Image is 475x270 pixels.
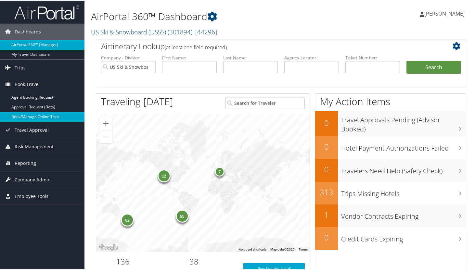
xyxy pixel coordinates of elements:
[315,209,338,220] h2: 1
[315,110,466,135] a: 0Travel Approvals Pending (Advisor Booked)
[101,255,145,266] h2: 136
[315,141,338,152] h2: 0
[315,136,466,158] a: 0Hotel Payment Authorizations Failed
[165,43,227,50] span: (at least one field required)
[158,169,171,182] div: 12
[99,117,112,129] button: Zoom in
[101,40,430,51] h2: Airtinerary Lookup
[284,54,339,60] label: Agency Locator:
[98,243,119,251] img: Google
[341,163,466,175] h3: Travelers Need Help (Safety Check)
[15,59,26,75] span: Trips
[341,231,466,243] h3: Credit Cards Expiring
[341,140,466,152] h3: Hotel Payment Authorizations Failed
[192,27,217,36] span: , [ 44296 ]
[315,158,466,181] a: 0Travelers Need Help (Safety Check)
[99,130,112,143] button: Zoom out
[162,54,217,60] label: First Name:
[315,94,466,108] h1: My Action Items
[15,76,40,92] span: Book Travel
[270,247,295,251] span: Map data ©2025
[101,94,173,108] h1: Traveling [DATE]
[424,9,465,17] span: [PERSON_NAME]
[176,209,189,222] div: 55
[315,231,338,242] h2: 0
[315,117,338,128] h2: 0
[101,54,156,60] label: Company - Division:
[215,166,225,176] div: 7
[223,54,278,60] label: Last Name:
[15,138,54,154] span: Risk Management
[15,154,36,171] span: Reporting
[315,181,466,204] a: 313Trips Missing Hotels
[168,27,192,36] span: ( 301894 )
[15,23,41,39] span: Dashboards
[315,227,466,249] a: 0Credit Cards Expiring
[91,9,344,23] h1: AirPortal 360™ Dashboard
[154,255,234,266] h2: 38
[238,247,266,251] button: Keyboard shortcuts
[225,96,305,108] input: Search for Traveler
[121,213,134,226] div: 62
[15,188,48,204] span: Employee Tools
[315,186,338,197] h2: 313
[345,54,400,60] label: Ticket Number:
[299,247,308,251] a: Terms (opens in new tab)
[341,185,466,198] h3: Trips Missing Hotels
[420,3,471,23] a: [PERSON_NAME]
[14,4,79,19] img: airportal-logo.png
[98,243,119,251] a: Open this area in Google Maps (opens a new window)
[341,208,466,220] h3: Vendor Contracts Expiring
[15,171,51,187] span: Company Admin
[15,121,49,138] span: Travel Approval
[91,27,217,36] a: US Ski & Snowboard (USSS)
[315,163,338,174] h2: 0
[341,112,466,133] h3: Travel Approvals Pending (Advisor Booked)
[406,60,461,73] button: Search
[315,204,466,227] a: 1Vendor Contracts Expiring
